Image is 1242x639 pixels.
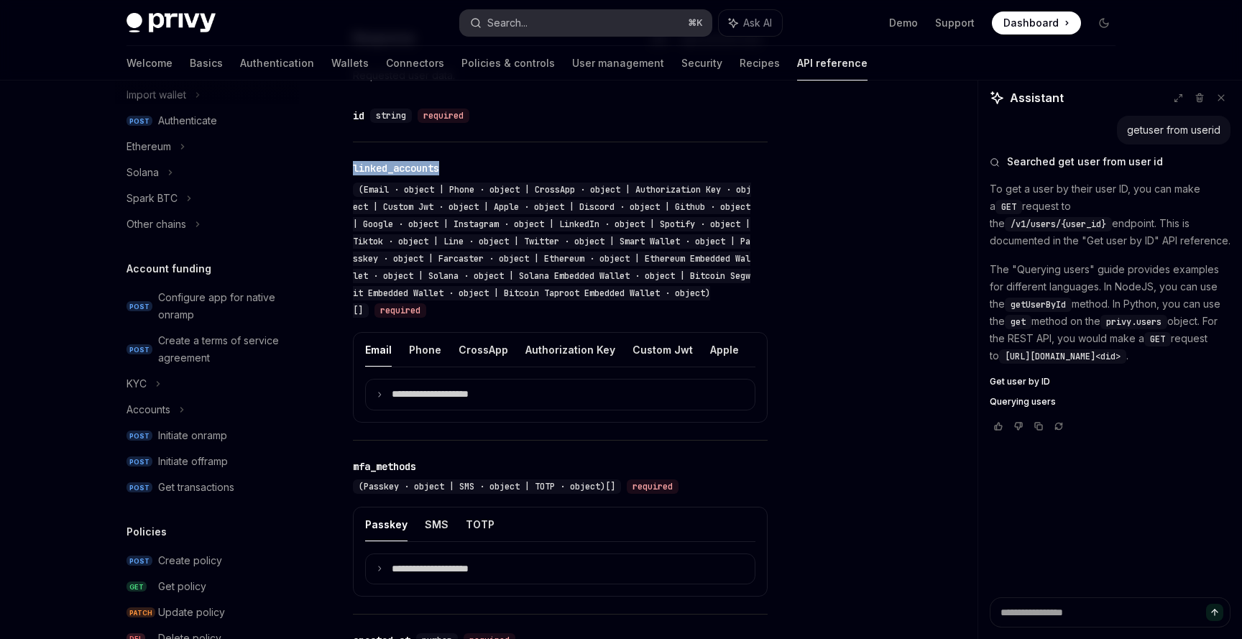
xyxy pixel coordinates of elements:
div: Other chains [126,216,186,233]
a: Dashboard [992,12,1081,35]
span: POST [126,301,152,312]
button: Custom Jwt [632,333,693,367]
a: POSTInitiate offramp [115,449,299,474]
button: Apple [710,333,739,367]
p: To get a user by their user ID, you can make a request to the endpoint. This is documented in the... [990,180,1230,249]
span: /v1/users/{user_id} [1011,219,1106,230]
span: POST [126,456,152,467]
button: Authorization Key [525,333,615,367]
div: Create policy [158,552,222,569]
span: GET [126,581,147,592]
a: Support [935,16,975,30]
div: Spark BTC [126,190,178,207]
a: GETGet policy [115,574,299,599]
span: getUserById [1011,299,1066,311]
button: Email [365,333,392,367]
span: Ask AI [743,16,772,30]
span: PATCH [126,607,155,618]
h5: Account funding [126,260,211,277]
div: KYC [126,375,147,392]
a: POSTCreate a terms of service agreement [115,328,299,371]
a: Wallets [331,46,369,81]
button: Passkey [365,507,408,541]
a: Policies & controls [461,46,555,81]
a: API reference [797,46,868,81]
h5: Policies [126,523,167,541]
div: Update policy [158,604,225,621]
span: Assistant [1010,89,1064,106]
div: getuser from userid [1127,123,1220,137]
a: User management [572,46,664,81]
span: Dashboard [1003,16,1059,30]
span: [URL][DOMAIN_NAME]<did> [1005,351,1121,362]
a: Connectors [386,46,444,81]
div: Create a terms of service agreement [158,332,290,367]
a: POSTCreate policy [115,548,299,574]
a: Basics [190,46,223,81]
button: Ask AI [719,10,782,36]
button: Toggle dark mode [1092,12,1115,35]
a: Querying users [990,396,1230,408]
button: SMS [425,507,448,541]
a: POSTConfigure app for native onramp [115,285,299,328]
div: Search... [487,14,528,32]
div: linked_accounts [353,161,439,175]
span: string [376,110,406,121]
button: TOTP [466,507,494,541]
a: Recipes [740,46,780,81]
span: POST [126,431,152,441]
div: id [353,109,364,123]
button: Phone [409,333,441,367]
span: ⌘ K [688,17,703,29]
span: (Passkey · object | SMS · object | TOTP · object)[] [359,481,615,492]
div: Get policy [158,578,206,595]
span: Querying users [990,396,1056,408]
a: Security [681,46,722,81]
a: Get user by ID [990,376,1230,387]
button: Searched get user from user id [990,155,1230,169]
div: required [627,479,678,494]
a: POSTGet transactions [115,474,299,500]
div: Ethereum [126,138,171,155]
a: Authentication [240,46,314,81]
a: PATCHUpdate policy [115,599,299,625]
span: (Email · object | Phone · object | CrossApp · object | Authorization Key · object | Custom Jwt · ... [353,184,751,316]
div: required [374,303,426,318]
span: POST [126,344,152,355]
div: Authenticate [158,112,217,129]
p: The "Querying users" guide provides examples for different languages. In NodeJS, you can use the ... [990,261,1230,364]
div: Get transactions [158,479,234,496]
span: POST [126,482,152,493]
div: Initiate offramp [158,453,228,470]
button: Search...⌘K [460,10,712,36]
a: Demo [889,16,918,30]
span: Searched get user from user id [1007,155,1163,169]
span: Get user by ID [990,376,1050,387]
div: Solana [126,164,159,181]
div: Configure app for native onramp [158,289,290,323]
span: get [1011,316,1026,328]
span: privy.users [1106,316,1161,328]
a: POSTAuthenticate [115,108,299,134]
div: Accounts [126,401,170,418]
div: mfa_methods [353,459,416,474]
a: POSTInitiate onramp [115,423,299,449]
span: GET [1001,201,1016,213]
span: GET [1150,334,1165,345]
button: CrossApp [459,333,508,367]
button: Send message [1206,604,1223,621]
img: dark logo [126,13,216,33]
a: Welcome [126,46,172,81]
span: POST [126,116,152,127]
div: required [418,109,469,123]
div: Initiate onramp [158,427,227,444]
span: POST [126,556,152,566]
